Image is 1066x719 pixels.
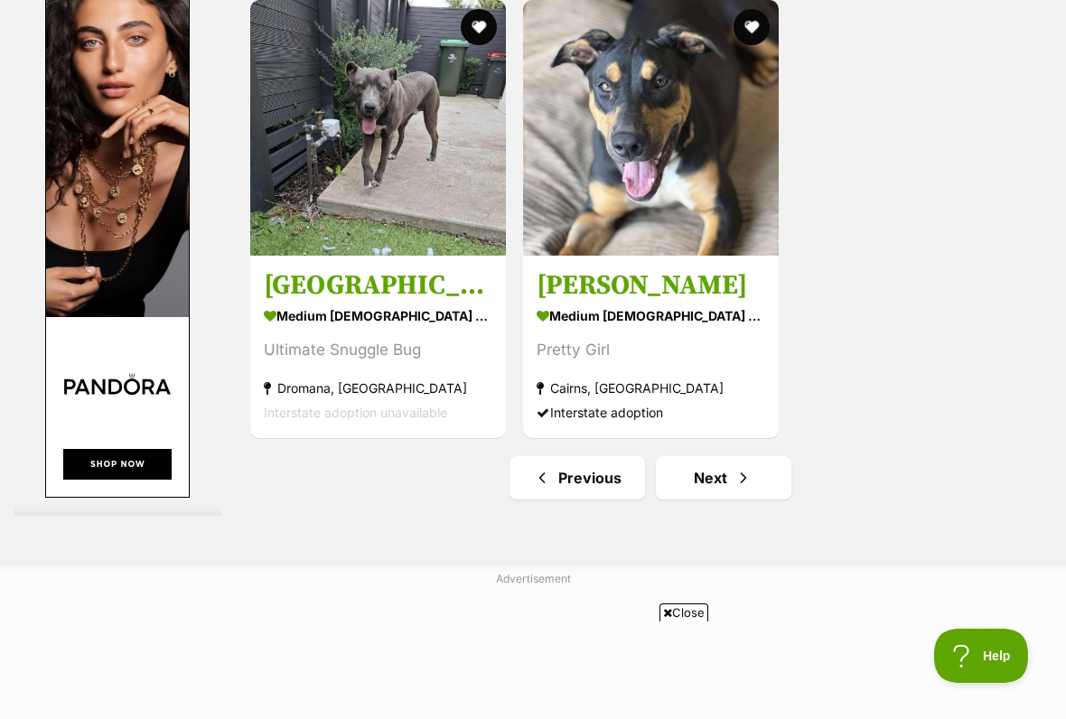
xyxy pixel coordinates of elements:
[264,303,492,329] strong: medium [DEMOGRAPHIC_DATA] Dog
[537,338,765,362] div: Pretty Girl
[95,629,971,710] iframe: Advertisement
[934,629,1030,683] iframe: Help Scout Beacon - Open
[537,268,765,303] h3: [PERSON_NAME]
[248,456,1052,500] nav: Pagination
[733,9,769,45] button: favourite
[659,603,708,621] span: Close
[264,268,492,303] h3: [GEOGRAPHIC_DATA]
[510,456,645,500] a: Previous page
[264,376,492,400] strong: Dromana, [GEOGRAPHIC_DATA]
[537,303,765,329] strong: medium [DEMOGRAPHIC_DATA] Dog
[264,338,492,362] div: Ultimate Snuggle Bug
[461,9,497,45] button: favourite
[264,405,447,420] span: Interstate adoption unavailable
[656,456,791,500] a: Next page
[537,400,765,425] div: Interstate adoption
[250,255,506,438] a: [GEOGRAPHIC_DATA] medium [DEMOGRAPHIC_DATA] Dog Ultimate Snuggle Bug Dromana, [GEOGRAPHIC_DATA] I...
[537,376,765,400] strong: Cairns, [GEOGRAPHIC_DATA]
[523,255,779,438] a: [PERSON_NAME] medium [DEMOGRAPHIC_DATA] Dog Pretty Girl Cairns, [GEOGRAPHIC_DATA] Interstate adop...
